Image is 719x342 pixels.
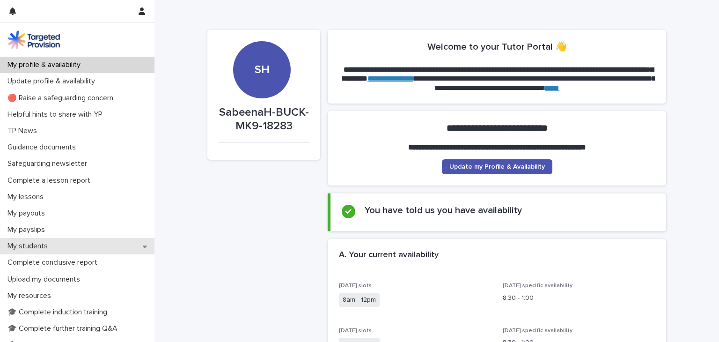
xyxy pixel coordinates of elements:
[4,258,105,267] p: Complete conclusive report
[442,159,552,174] a: Update my Profile & Availability
[503,328,572,334] span: [DATE] specific availability
[339,250,439,260] h2: A. Your current availability
[339,283,372,289] span: [DATE] slots
[4,110,110,119] p: Helpful hints to share with YP
[219,106,309,133] p: SabeenaH-BUCK-MK9-18283
[4,209,52,218] p: My payouts
[339,293,380,307] span: 8am - 12pm
[4,193,51,201] p: My lessons
[449,164,545,170] span: Update my Profile & Availability
[7,30,60,49] img: M5nRWzHhSzIhMunXDL62
[4,242,55,251] p: My students
[503,293,655,303] p: 8:30 - 1:00
[4,143,83,152] p: Guidance documents
[4,126,44,135] p: TP News
[4,308,115,317] p: 🎓 Complete induction training
[4,176,98,185] p: Complete a lesson report
[4,60,88,69] p: My profile & availability
[427,41,567,52] h2: Welcome to your Tutor Portal 👋
[4,94,121,103] p: 🔴 Raise a safeguarding concern
[4,275,88,284] p: Upload my documents
[365,205,522,216] h2: You have told us you have availability
[4,291,59,300] p: My resources
[339,328,372,334] span: [DATE] slots
[4,225,52,234] p: My payslips
[233,6,290,77] div: SH
[4,159,95,168] p: Safeguarding newsletter
[503,283,572,289] span: [DATE] specific availability
[4,324,125,333] p: 🎓 Complete further training Q&A
[4,77,103,86] p: Update profile & availability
